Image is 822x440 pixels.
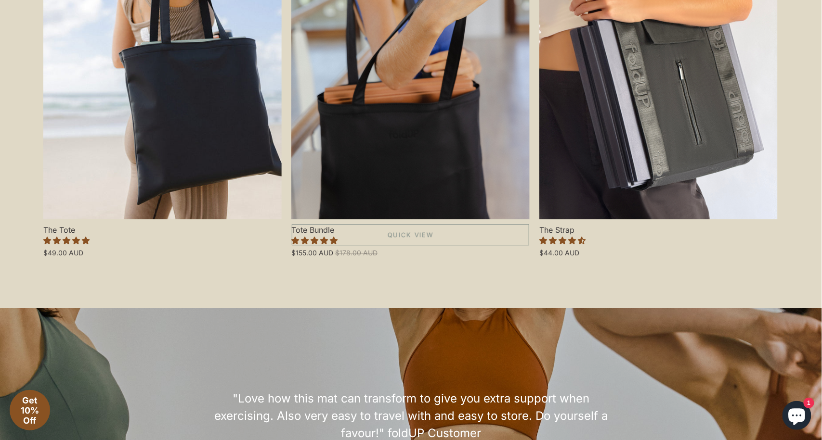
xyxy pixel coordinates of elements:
span: $49.00 AUD [43,249,83,257]
span: The Strap [539,219,778,235]
span: $155.00 AUD [291,249,333,257]
span: 5.00 stars [43,236,90,245]
span: Tote Bundle [291,219,530,235]
div: Get 10% Off [10,390,50,430]
span: 4.50 stars [539,236,586,245]
inbox-online-store-chat: Shopify online store chat [780,401,814,432]
a: The Strap 4.50 stars $44.00 AUD [539,219,778,257]
a: The Tote 5.00 stars $49.00 AUD [43,219,282,257]
span: $44.00 AUD [539,249,579,257]
span: The Tote [43,219,282,235]
span: $178.00 AUD [335,249,378,257]
span: Get 10% Off [21,395,39,426]
a: Tote Bundle 5.00 stars $155.00 AUD $178.00 AUD [291,219,530,257]
a: Quick View [292,224,529,245]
